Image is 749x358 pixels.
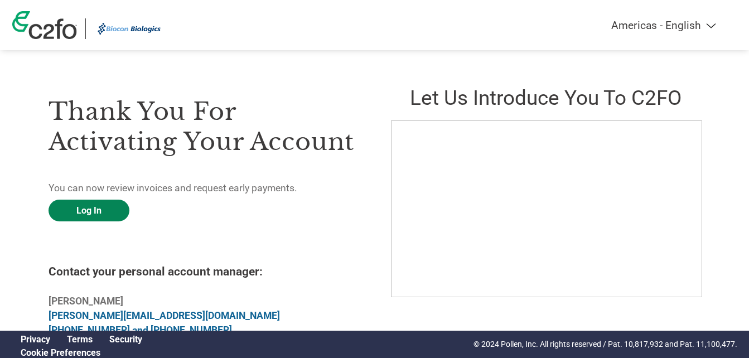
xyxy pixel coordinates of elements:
[49,265,359,278] h4: Contact your personal account manager:
[49,310,280,321] a: [PERSON_NAME][EMAIL_ADDRESS][DOMAIN_NAME]
[473,338,737,350] p: © 2024 Pollen, Inc. All rights reserved / Pat. 10,817,932 and Pat. 11,100,477.
[49,200,129,221] a: Log In
[12,347,151,358] div: Open Cookie Preferences Modal
[391,120,702,297] iframe: C2FO Introduction Video
[21,347,100,358] a: Cookie Preferences, opens a dedicated popup modal window
[49,96,359,157] h3: Thank you for activating your account
[21,334,50,345] a: Privacy
[391,86,701,110] h2: Let us introduce you to C2FO
[12,11,77,39] img: c2fo logo
[49,181,359,195] p: You can now review invoices and request early payments.
[49,296,123,307] b: [PERSON_NAME]
[94,18,165,39] img: Biocon Biologics
[67,334,93,345] a: Terms
[49,325,232,336] a: [PHONE_NUMBER] and [PHONE_NUMBER]
[109,334,142,345] a: Security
